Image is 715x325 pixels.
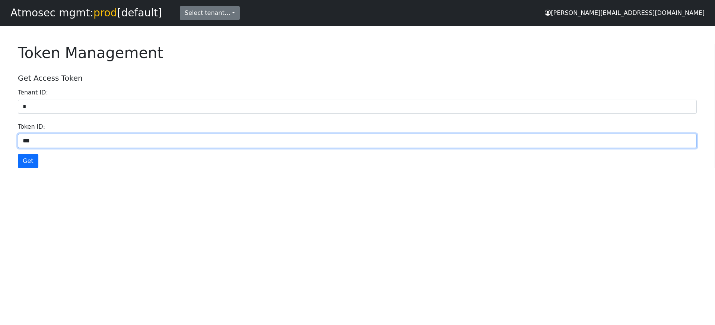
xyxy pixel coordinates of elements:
button: Get [18,154,38,168]
h1: Token Management [18,44,697,62]
div: [PERSON_NAME][EMAIL_ADDRESS][DOMAIN_NAME] [545,9,705,17]
button: Select tenant… [180,6,240,20]
label: Token ID: [18,120,45,134]
label: Tenant ID: [18,86,48,100]
h5: Get Access Token [18,74,697,83]
a: Atmosec mgmt:prod[default] [10,7,162,19]
span: prod [93,7,117,19]
h1: Atmosec mgmt: [default] [10,7,162,19]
